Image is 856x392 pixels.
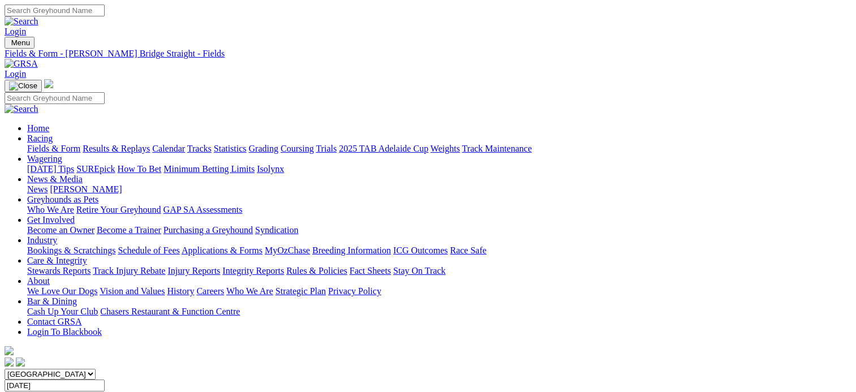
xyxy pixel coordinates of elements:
a: Become an Owner [27,225,94,235]
a: 2025 TAB Adelaide Cup [339,144,428,153]
img: Close [9,81,37,91]
a: Rules & Policies [286,266,347,275]
img: logo-grsa-white.png [5,346,14,355]
a: Applications & Forms [182,245,263,255]
div: Greyhounds as Pets [27,205,851,215]
a: History [167,286,194,296]
a: Fields & Form [27,144,80,153]
a: How To Bet [118,164,162,174]
a: Race Safe [450,245,486,255]
a: Bar & Dining [27,296,77,306]
a: Purchasing a Greyhound [164,225,253,235]
button: Toggle navigation [5,37,35,49]
a: SUREpick [76,164,115,174]
a: Track Maintenance [462,144,532,153]
a: Login To Blackbook [27,327,102,337]
a: Stewards Reports [27,266,91,275]
a: Home [27,123,49,133]
input: Search [5,92,105,104]
a: MyOzChase [265,245,310,255]
a: Integrity Reports [222,266,284,275]
a: About [27,276,50,286]
a: News [27,184,48,194]
div: Bar & Dining [27,307,851,317]
a: Tracks [187,144,212,153]
a: Fact Sheets [350,266,391,275]
input: Select date [5,380,105,391]
a: Isolynx [257,164,284,174]
a: Racing [27,133,53,143]
a: Get Involved [27,215,75,225]
a: Careers [196,286,224,296]
a: Strategic Plan [276,286,326,296]
a: Cash Up Your Club [27,307,98,316]
a: Calendar [152,144,185,153]
a: Wagering [27,154,62,163]
a: Login [5,69,26,79]
a: Login [5,27,26,36]
a: News & Media [27,174,83,184]
button: Toggle navigation [5,80,42,92]
img: Search [5,16,38,27]
input: Search [5,5,105,16]
a: Retire Your Greyhound [76,205,161,214]
img: GRSA [5,59,38,69]
a: Track Injury Rebate [93,266,165,275]
div: News & Media [27,184,851,195]
div: Wagering [27,164,851,174]
img: twitter.svg [16,357,25,367]
a: Care & Integrity [27,256,87,265]
a: Privacy Policy [328,286,381,296]
a: Vision and Values [100,286,165,296]
img: facebook.svg [5,357,14,367]
a: Become a Trainer [97,225,161,235]
a: [DATE] Tips [27,164,74,174]
a: GAP SA Assessments [164,205,243,214]
span: Menu [11,38,30,47]
a: Greyhounds as Pets [27,195,98,204]
a: Schedule of Fees [118,245,179,255]
a: Grading [249,144,278,153]
a: Stay On Track [393,266,445,275]
div: Industry [27,245,851,256]
a: Chasers Restaurant & Function Centre [100,307,240,316]
div: About [27,286,851,296]
div: Care & Integrity [27,266,851,276]
div: Racing [27,144,851,154]
a: ICG Outcomes [393,245,448,255]
a: Trials [316,144,337,153]
img: Search [5,104,38,114]
a: We Love Our Dogs [27,286,97,296]
a: Weights [431,144,460,153]
a: Injury Reports [167,266,220,275]
a: Who We Are [226,286,273,296]
a: Industry [27,235,57,245]
a: [PERSON_NAME] [50,184,122,194]
a: Bookings & Scratchings [27,245,115,255]
a: Results & Replays [83,144,150,153]
a: Who We Are [27,205,74,214]
a: Fields & Form - [PERSON_NAME] Bridge Straight - Fields [5,49,851,59]
img: logo-grsa-white.png [44,79,53,88]
a: Minimum Betting Limits [164,164,255,174]
a: Breeding Information [312,245,391,255]
a: Coursing [281,144,314,153]
a: Syndication [255,225,298,235]
div: Get Involved [27,225,851,235]
a: Statistics [214,144,247,153]
a: Contact GRSA [27,317,81,326]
